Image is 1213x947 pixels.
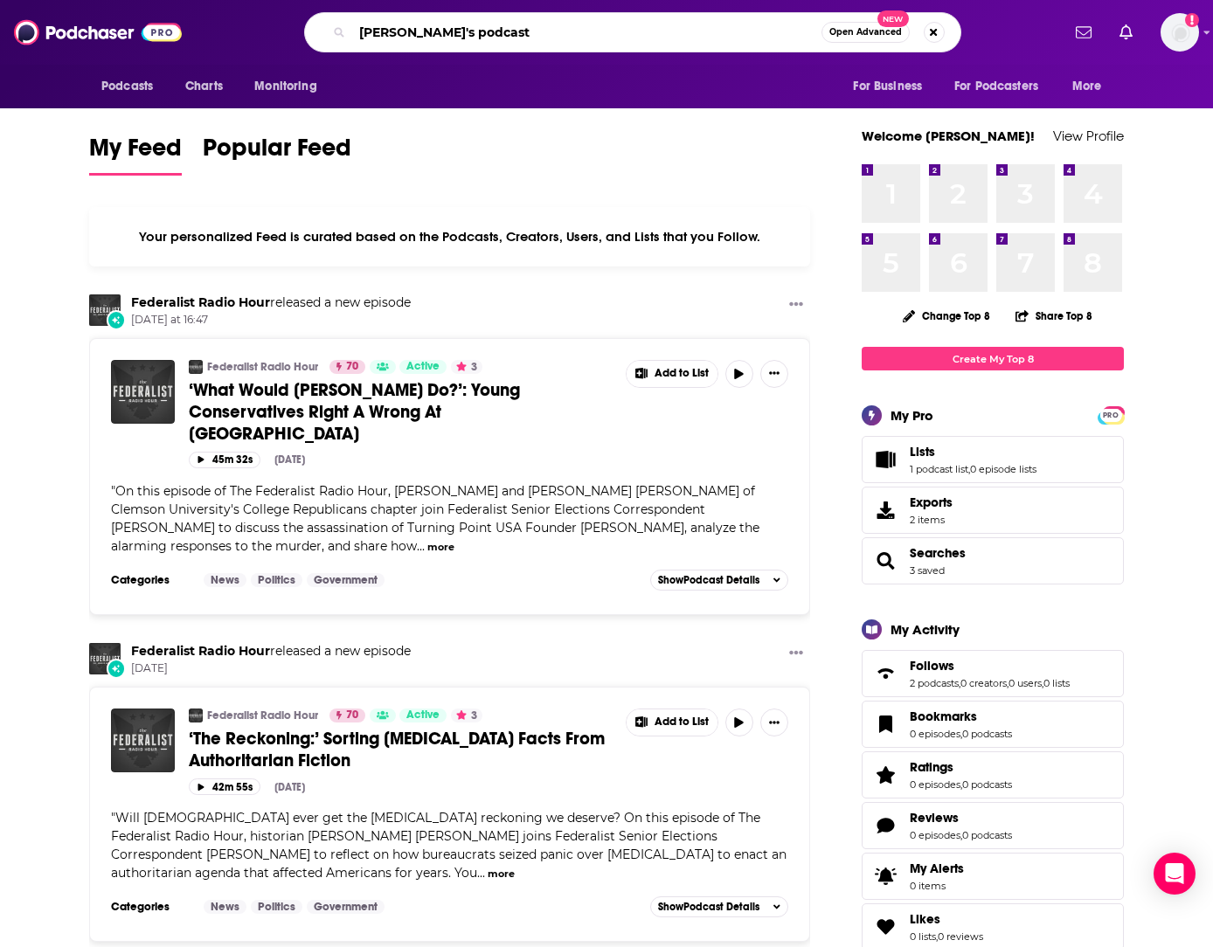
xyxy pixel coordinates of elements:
[910,514,953,526] span: 2 items
[131,643,411,660] h3: released a new episode
[910,810,1012,826] a: Reviews
[910,545,966,561] a: Searches
[89,70,176,103] button: open menu
[174,70,233,103] a: Charts
[868,661,903,686] a: Follows
[862,487,1124,534] a: Exports
[406,358,440,376] span: Active
[203,133,351,176] a: Popular Feed
[131,313,411,328] span: [DATE] at 16:47
[650,896,788,917] button: ShowPodcast Details
[131,294,411,311] h3: released a new episode
[910,810,959,826] span: Reviews
[131,294,270,310] a: Federalist Radio Hour
[304,12,961,52] div: Search podcasts, credits, & more...
[189,379,520,445] span: ‘What Would [PERSON_NAME] Do?’: Young Conservatives Right A Wrong At [GEOGRAPHIC_DATA]
[274,781,305,793] div: [DATE]
[650,570,788,591] button: ShowPodcast Details
[655,367,709,380] span: Add to List
[868,864,903,888] span: My Alerts
[960,829,962,841] span: ,
[910,930,936,943] a: 0 lists
[910,463,968,475] a: 1 podcast list
[1112,17,1140,47] a: Show notifications dropdown
[910,658,1070,674] a: Follows
[829,28,902,37] span: Open Advanced
[251,900,302,914] a: Politics
[868,549,903,573] a: Searches
[862,128,1035,144] a: Welcome [PERSON_NAME]!
[111,483,759,554] span: On this episode of The Federalist Radio Hour, [PERSON_NAME] and [PERSON_NAME] [PERSON_NAME] of Cl...
[399,360,447,374] a: Active
[910,778,960,791] a: 0 episodes
[910,759,953,775] span: Ratings
[910,677,959,689] a: 2 podcasts
[204,900,246,914] a: News
[488,867,515,881] button: more
[203,133,351,173] span: Popular Feed
[943,70,1064,103] button: open menu
[1072,74,1102,99] span: More
[1060,70,1124,103] button: open menu
[1043,677,1070,689] a: 0 lists
[307,573,385,587] a: Government
[877,10,909,27] span: New
[760,360,788,388] button: Show More Button
[782,643,810,665] button: Show More Button
[1161,13,1199,52] button: Show profile menu
[1069,17,1099,47] a: Show notifications dropdown
[189,360,203,374] img: Federalist Radio Hour
[910,911,983,927] a: Likes
[14,16,182,49] img: Podchaser - Follow, Share and Rate Podcasts
[960,728,962,740] span: ,
[910,861,964,876] span: My Alerts
[111,810,787,881] span: "
[89,643,121,674] img: Federalist Radio Hour
[658,901,759,913] span: Show Podcast Details
[627,361,717,387] button: Show More Button
[1007,677,1009,689] span: ,
[111,709,175,772] img: ‘The Reckoning:’ Sorting Covid Facts From Authoritarian Fiction
[1009,677,1042,689] a: 0 users
[89,133,182,176] a: My Feed
[242,70,339,103] button: open menu
[962,728,1012,740] a: 0 podcasts
[451,360,482,374] button: 3
[760,709,788,736] button: Show More Button
[89,133,182,173] span: My Feed
[960,778,962,791] span: ,
[910,709,1012,724] a: Bookmarks
[1100,409,1121,422] span: PRO
[910,880,964,892] span: 0 items
[189,709,203,722] img: Federalist Radio Hour
[954,74,1038,99] span: For Podcasters
[862,347,1124,370] a: Create My Top 8
[477,865,485,881] span: ...
[185,74,223,99] span: Charts
[892,305,1001,327] button: Change Top 8
[1053,128,1124,144] a: View Profile
[891,621,960,638] div: My Activity
[862,701,1124,748] span: Bookmarks
[427,540,454,555] button: more
[111,900,190,914] h3: Categories
[655,715,709,729] span: Add to List
[938,930,983,943] a: 0 reviews
[111,483,759,554] span: "
[853,74,922,99] span: For Business
[89,294,121,326] img: Federalist Radio Hour
[1185,13,1199,27] svg: Email not verified
[1161,13,1199,52] img: User Profile
[307,900,385,914] a: Government
[910,829,960,841] a: 0 episodes
[207,360,318,374] a: Federalist Radio Hour
[962,778,1012,791] a: 0 podcasts
[821,22,910,43] button: Open AdvancedNew
[107,659,126,678] div: New Episode
[910,759,1012,775] a: Ratings
[862,802,1124,849] span: Reviews
[862,537,1124,584] span: Searches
